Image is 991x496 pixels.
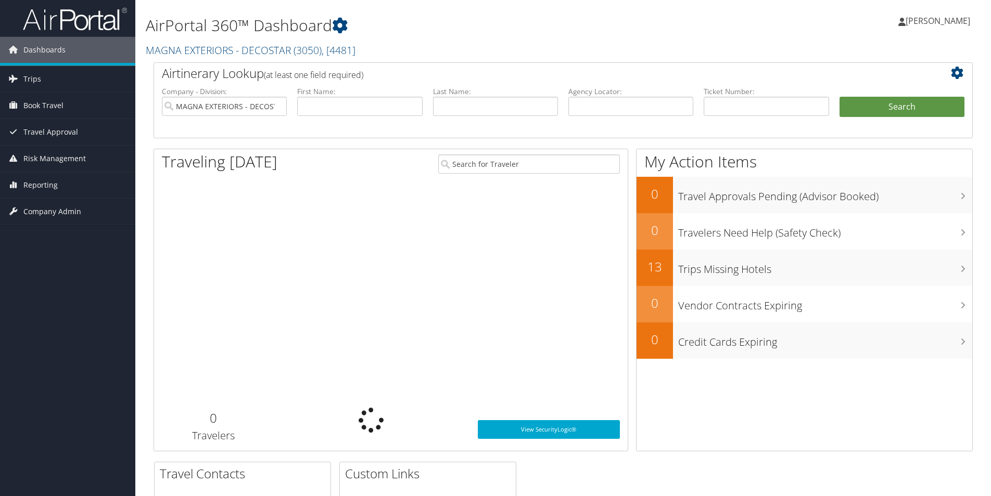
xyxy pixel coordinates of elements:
a: 0Travel Approvals Pending (Advisor Booked) [637,177,972,213]
button: Search [840,97,964,118]
a: 0Vendor Contracts Expiring [637,286,972,322]
input: Search for Traveler [438,154,620,174]
label: Company - Division: [162,86,287,97]
a: 0Travelers Need Help (Safety Check) [637,213,972,250]
span: Company Admin [23,199,81,225]
h2: 0 [162,409,264,427]
span: (at least one field required) [264,69,363,81]
h2: 13 [637,258,673,276]
span: , [ 4481 ] [322,43,355,57]
h2: 0 [637,294,673,312]
h2: Airtinerary Lookup [162,64,896,82]
label: Last Name: [433,86,558,97]
img: airportal-logo.png [23,7,127,31]
h1: AirPortal 360™ Dashboard [146,15,702,36]
h3: Vendor Contracts Expiring [678,293,972,313]
span: Travel Approval [23,119,78,145]
h2: 0 [637,221,673,239]
h1: My Action Items [637,151,972,173]
span: ( 3050 ) [294,43,322,57]
span: Dashboards [23,37,66,63]
label: Agency Locator: [568,86,693,97]
h3: Travel Approvals Pending (Advisor Booked) [678,184,972,204]
a: View SecurityLogic® [478,420,620,439]
h2: Custom Links [345,465,516,482]
h1: Traveling [DATE] [162,151,277,173]
h2: 0 [637,331,673,348]
a: [PERSON_NAME] [898,5,981,36]
a: 0Credit Cards Expiring [637,322,972,359]
h3: Trips Missing Hotels [678,257,972,277]
label: Ticket Number: [704,86,829,97]
label: First Name: [297,86,422,97]
span: [PERSON_NAME] [906,15,970,27]
span: Reporting [23,172,58,198]
h2: 0 [637,185,673,203]
span: Book Travel [23,93,63,119]
a: 13Trips Missing Hotels [637,250,972,286]
span: Trips [23,66,41,92]
h3: Travelers Need Help (Safety Check) [678,220,972,240]
h3: Travelers [162,428,264,443]
h3: Credit Cards Expiring [678,330,972,349]
h2: Travel Contacts [160,465,331,482]
a: MAGNA EXTERIORS - DECOSTAR [146,43,355,57]
span: Risk Management [23,146,86,172]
